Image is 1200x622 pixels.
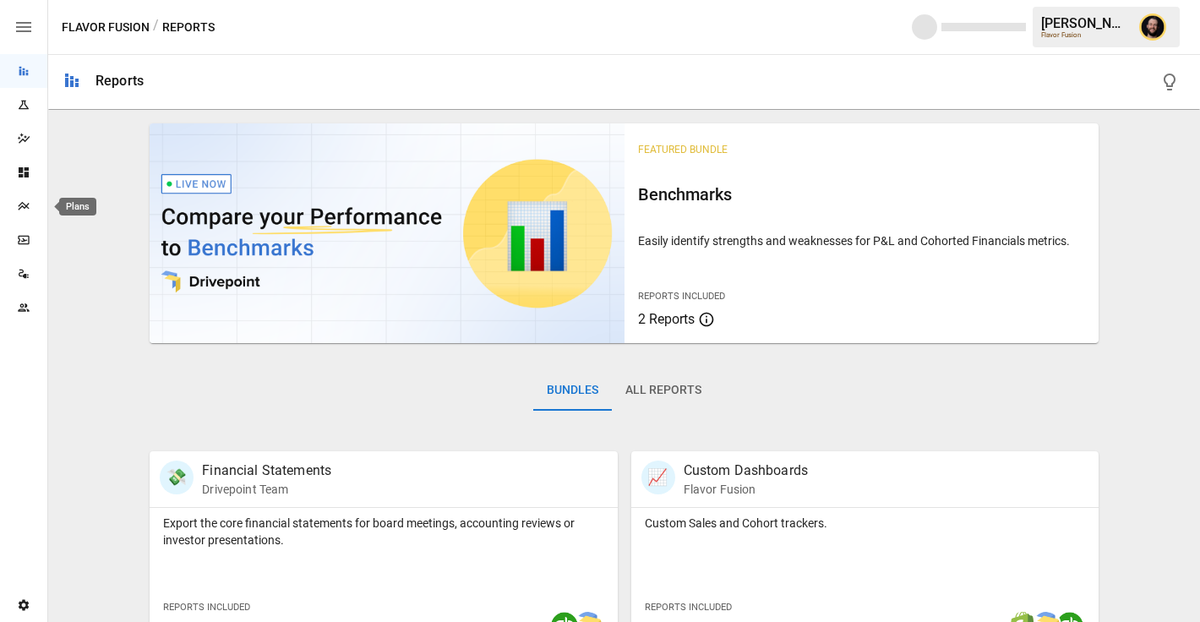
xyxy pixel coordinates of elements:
[202,461,331,481] p: Financial Statements
[612,370,715,411] button: All Reports
[684,461,809,481] p: Custom Dashboards
[160,461,194,494] div: 💸
[1139,14,1166,41] img: Ciaran Nugent
[684,481,809,498] p: Flavor Fusion
[638,181,1085,208] h6: Benchmarks
[638,144,728,155] span: Featured Bundle
[163,515,603,548] p: Export the core financial statements for board meetings, accounting reviews or investor presentat...
[638,311,695,327] span: 2 Reports
[95,73,144,89] div: Reports
[150,123,624,343] img: video thumbnail
[638,291,725,302] span: Reports Included
[1041,31,1129,39] div: Flavor Fusion
[62,17,150,38] button: Flavor Fusion
[645,602,732,613] span: Reports Included
[641,461,675,494] div: 📈
[202,481,331,498] p: Drivepoint Team
[59,198,96,216] div: Plans
[1041,15,1129,31] div: [PERSON_NAME]
[163,602,250,613] span: Reports Included
[533,370,612,411] button: Bundles
[638,232,1085,249] p: Easily identify strengths and weaknesses for P&L and Cohorted Financials metrics.
[153,17,159,38] div: /
[1129,3,1176,51] button: Ciaran Nugent
[645,515,1085,532] p: Custom Sales and Cohort trackers.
